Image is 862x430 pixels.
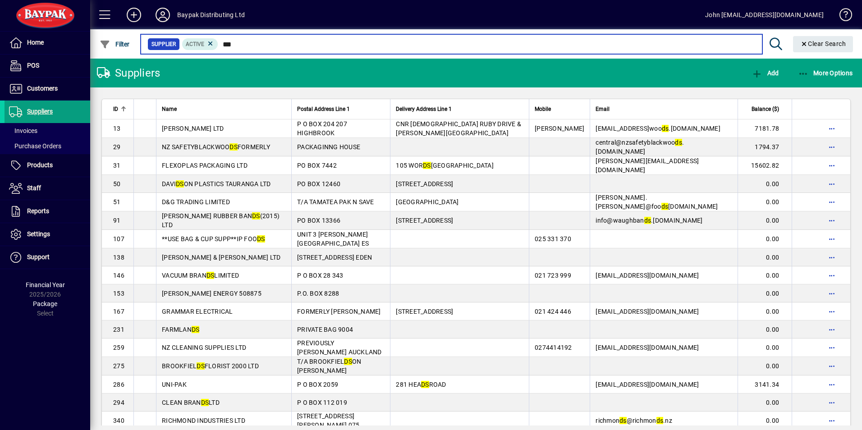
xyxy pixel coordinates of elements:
[738,193,792,211] td: 0.00
[113,104,128,114] div: ID
[113,290,124,297] span: 153
[297,143,360,151] span: PACKAGINNG HOUSE
[738,320,792,339] td: 0.00
[738,375,792,393] td: 3141.34
[661,203,669,210] em: ds
[148,7,177,23] button: Profile
[162,212,280,229] span: [PERSON_NAME] RUBBER BAN (2015) LTD
[738,302,792,320] td: 0.00
[396,104,452,114] span: Delivery Address Line 1
[5,55,90,77] a: POS
[113,326,124,333] span: 231
[5,177,90,200] a: Staff
[396,198,459,206] span: [GEOGRAPHIC_DATA]
[113,417,124,424] span: 340
[596,381,699,388] span: [EMAIL_ADDRESS][DOMAIN_NAME]
[5,223,90,246] a: Settings
[177,8,245,22] div: Baypak Distributing Ltd
[833,2,851,31] a: Knowledge Base
[162,104,286,114] div: Name
[297,162,337,169] span: PO BOX 7442
[97,66,160,80] div: Suppliers
[162,272,239,279] span: VACUUM BRAN LIMITED
[825,158,839,173] button: More options
[656,417,664,424] em: ds
[825,232,839,246] button: More options
[825,286,839,301] button: More options
[113,344,124,351] span: 259
[596,104,610,114] span: Email
[33,300,57,307] span: Package
[738,339,792,357] td: 0.00
[596,104,732,114] div: Email
[396,308,453,315] span: [STREET_ADDRESS]
[5,246,90,269] a: Support
[297,358,361,374] span: T/A BROOKFIEL ON [PERSON_NAME]
[749,65,781,81] button: Add
[297,180,340,188] span: PO BOX 12460
[825,340,839,355] button: More options
[738,211,792,230] td: 0.00
[113,198,121,206] span: 51
[738,138,792,156] td: 1794.37
[297,217,340,224] span: PO BOX 13366
[396,162,494,169] span: 105 WOR [GEOGRAPHIC_DATA]
[825,213,839,228] button: More options
[596,272,699,279] span: [EMAIL_ADDRESS][DOMAIN_NAME]
[27,39,44,46] span: Home
[297,254,372,261] span: [STREET_ADDRESS] EDEN
[162,290,261,297] span: [PERSON_NAME] ENERGY 508875
[97,36,132,52] button: Filter
[162,235,265,242] span: **USE BAG & CUP SUPP**IP FOO
[297,198,374,206] span: T/A TAMATEA PAK N SAVE
[825,377,839,392] button: More options
[162,180,271,188] span: DAVI ON PLASTICS TAURANGA LTD
[752,104,779,114] span: Balance ($)
[5,123,90,138] a: Invoices
[162,326,199,333] span: FARMLAN
[738,266,792,284] td: 0.00
[5,200,90,223] a: Reports
[535,308,571,315] span: 021 424 446
[596,125,720,132] span: [EMAIL_ADDRESS]woo .[DOMAIN_NAME]
[535,125,584,132] span: [PERSON_NAME]
[186,41,204,47] span: Active
[162,362,259,370] span: BROOKFIEL FLORIST 2000 LTD
[396,180,453,188] span: [STREET_ADDRESS]
[596,217,702,224] span: info@waughban .[DOMAIN_NAME]
[738,119,792,138] td: 7181.78
[738,412,792,430] td: 0.00
[297,231,369,247] span: UNIT 3 [PERSON_NAME][GEOGRAPHIC_DATA] ES
[5,78,90,100] a: Customers
[738,393,792,412] td: 0.00
[738,230,792,248] td: 0.00
[201,399,209,406] em: DS
[151,40,176,49] span: Supplier
[197,362,205,370] em: DS
[596,139,684,155] span: central@nzsafetyblackwoo .[DOMAIN_NAME]
[113,104,118,114] span: ID
[229,143,238,151] em: DS
[825,268,839,283] button: More options
[825,413,839,428] button: More options
[113,399,124,406] span: 294
[100,41,130,48] span: Filter
[675,139,682,146] em: ds
[396,120,521,137] span: CNR [DEMOGRAPHIC_DATA] RUBY DRIVE & [PERSON_NAME][GEOGRAPHIC_DATA]
[113,162,121,169] span: 31
[825,177,839,191] button: More options
[619,417,627,424] em: ds
[162,104,177,114] span: Name
[738,248,792,266] td: 0.00
[113,235,124,242] span: 107
[27,230,50,238] span: Settings
[26,281,65,288] span: Financial Year
[535,104,584,114] div: Mobile
[113,180,121,188] span: 50
[596,194,718,210] span: [PERSON_NAME].[PERSON_NAME]@foo [DOMAIN_NAME]
[825,140,839,154] button: More options
[738,357,792,375] td: 0.00
[793,36,853,52] button: Clear
[705,8,824,22] div: John [EMAIL_ADDRESS][DOMAIN_NAME]
[162,254,280,261] span: [PERSON_NAME] & [PERSON_NAME] LTD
